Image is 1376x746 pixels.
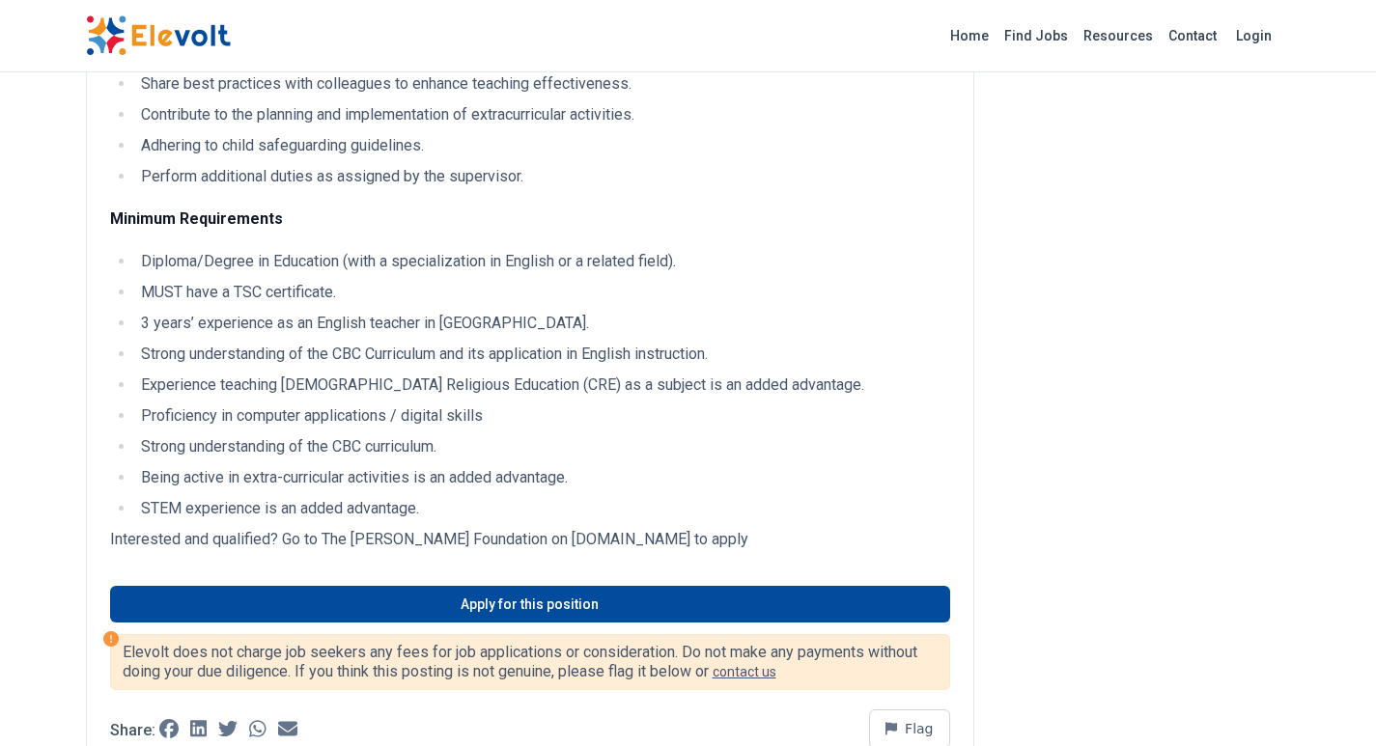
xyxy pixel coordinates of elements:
[1279,653,1376,746] iframe: Chat Widget
[135,281,950,304] li: MUST have a TSC certificate.
[135,466,950,489] li: Being active in extra-curricular activities is an added advantage.
[713,664,776,679] a: contact us
[942,20,997,51] a: Home
[997,20,1076,51] a: Find Jobs
[86,15,231,56] img: Elevolt
[110,528,950,551] p: Interested and qualified? Go to The [PERSON_NAME] Foundation on [DOMAIN_NAME] to apply
[135,404,950,428] li: Proficiency in computer applications / digital skills
[135,373,950,397] li: Experience teaching [DEMOGRAPHIC_DATA] Religious Education (CRE) as a subject is an added advantage.
[1224,16,1283,55] a: Login
[135,134,950,157] li: Adhering to child safeguarding guidelines.
[1161,20,1224,51] a: Contact
[1005,14,1291,593] iframe: Advertisement
[135,72,950,96] li: Share best practices with colleagues to enhance teaching effectiveness.
[135,250,950,273] li: Diploma/Degree in Education (with a specialization in English or a related field).
[135,165,950,188] li: Perform additional duties as assigned by the supervisor.
[135,497,950,520] li: STEM experience is an added advantage.
[110,209,283,228] strong: Minimum Requirements
[123,643,938,681] p: Elevolt does not charge job seekers any fees for job applications or consideration. Do not make a...
[110,723,155,738] p: Share:
[135,103,950,126] li: Contribute to the planning and implementation of extracurricular activities.
[135,312,950,335] li: 3 years’ experience as an English teacher in [GEOGRAPHIC_DATA].
[135,435,950,458] li: Strong understanding of the CBC curriculum.
[110,586,950,622] a: Apply for this position
[135,343,950,366] li: Strong understanding of the CBC Curriculum and its application in English instruction.
[1076,20,1161,51] a: Resources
